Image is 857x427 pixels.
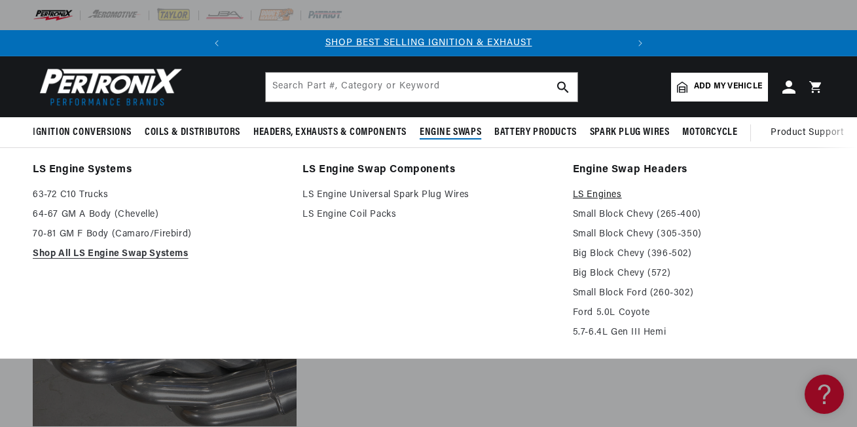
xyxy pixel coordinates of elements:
span: Coils & Distributors [145,126,240,139]
span: Product Support [771,126,843,140]
span: Spark Plug Wires [590,126,670,139]
span: Motorcycle [682,126,737,139]
summary: Battery Products [488,117,583,148]
a: LS Engine Systems [33,161,284,179]
button: Translation missing: en.sections.announcements.previous_announcement [204,30,230,56]
a: LS Engine Universal Spark Plug Wires [302,187,554,203]
button: search button [549,73,577,102]
span: Battery Products [494,126,577,139]
span: Headers, Exhausts & Components [253,126,407,139]
input: Search Part #, Category or Keyword [266,73,577,102]
summary: Ignition Conversions [33,117,138,148]
div: 1 of 2 [230,36,627,50]
a: SHOP BEST SELLING IGNITION & EXHAUST [325,38,532,48]
summary: Spark Plug Wires [583,117,676,148]
a: 64-67 GM A Body (Chevelle) [33,207,284,223]
button: Translation missing: en.sections.announcements.next_announcement [627,30,653,56]
summary: Headers, Exhausts & Components [247,117,413,148]
a: Small Block Chevy (265-400) [573,207,824,223]
a: Ford 5.0L Coyote [573,305,824,321]
a: LS Engine Coil Packs [302,207,554,223]
img: Pertronix [33,64,183,109]
a: Small Block Ford (260-302) [573,286,824,301]
a: Shop All LS Engine Swap Systems [33,246,284,262]
span: Engine Swaps [420,126,481,139]
a: 63-72 C10 Trucks [33,187,284,203]
a: LS Engine Swap Components [302,161,554,179]
a: LS Engines [573,187,824,203]
div: Announcement [230,36,627,50]
a: Engine Swap Headers [573,161,824,179]
span: Add my vehicle [694,81,762,93]
a: 5.7-6.4L Gen III Hemi [573,325,824,341]
a: Small Block Chevy (305-350) [573,227,824,242]
a: Add my vehicle [671,73,768,102]
a: 70-81 GM F Body (Camaro/Firebird) [33,227,284,242]
summary: Engine Swaps [413,117,488,148]
summary: Coils & Distributors [138,117,247,148]
summary: Motorcycle [676,117,744,148]
summary: Product Support [771,117,850,149]
a: Big Block Chevy (396-502) [573,246,824,262]
span: Ignition Conversions [33,126,132,139]
a: Big Block Chevy (572) [573,266,824,282]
